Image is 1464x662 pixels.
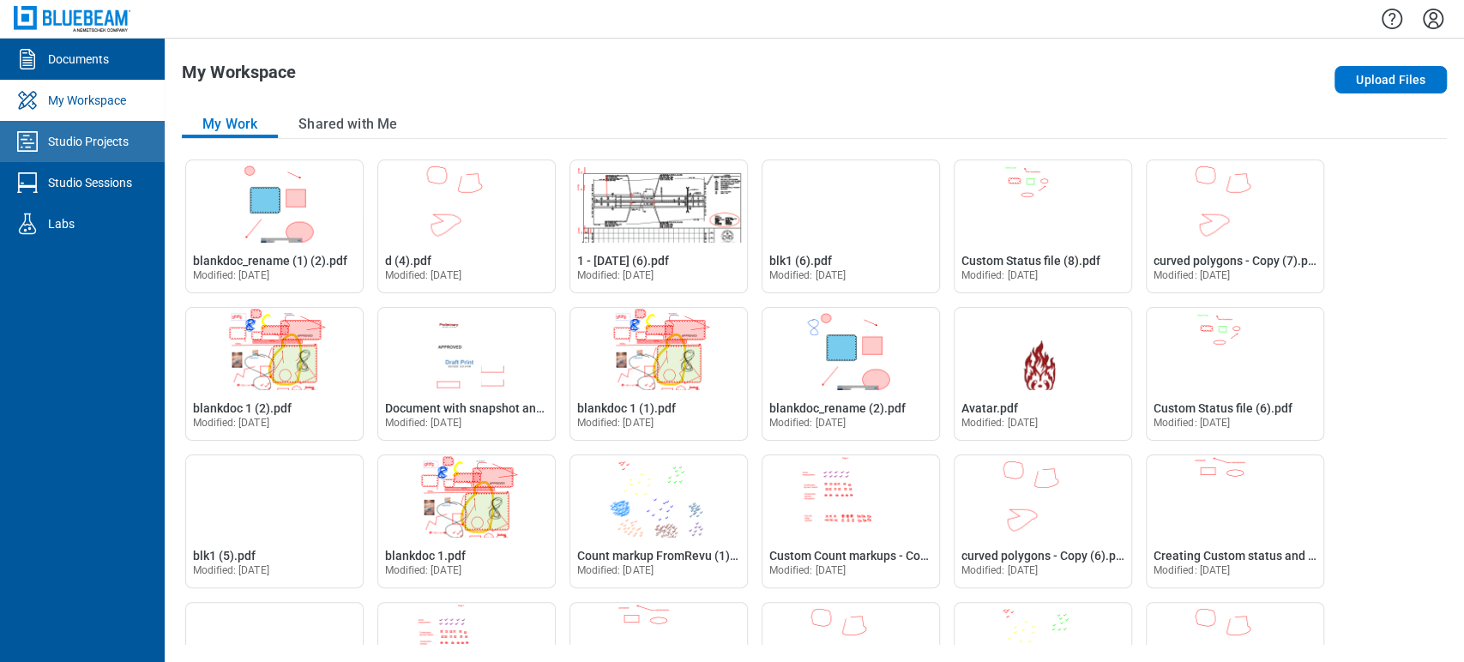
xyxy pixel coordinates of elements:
[961,269,1038,281] span: Modified: [DATE]
[769,269,846,281] span: Modified: [DATE]
[961,549,1127,563] span: curved polygons - Copy (6).pdf
[1147,160,1323,243] img: curved polygons - Copy (7).pdf
[769,564,846,576] span: Modified: [DATE]
[569,307,748,441] div: Open blankdoc 1 (1).pdf in Editor
[569,159,748,293] div: Open 1 - 12.7.2020 (6).pdf in Editor
[769,254,832,268] span: blk1 (6).pdf
[1154,401,1292,415] span: Custom Status file (6).pdf
[182,63,296,90] h1: My Workspace
[385,549,466,563] span: blankdoc 1.pdf
[1419,4,1447,33] button: Settings
[193,549,256,563] span: blk1 (5).pdf
[1154,564,1230,576] span: Modified: [DATE]
[377,454,556,588] div: Open blankdoc 1.pdf in Editor
[769,401,906,415] span: blankdoc_rename (2).pdf
[14,169,41,196] svg: Studio Sessions
[377,159,556,293] div: Open d (4).pdf in Editor
[954,307,1132,441] div: Open Avatar.pdf in Editor
[569,454,748,588] div: Open Count markup FromRevu (1).pdf in Editor
[577,401,676,415] span: blankdoc 1 (1).pdf
[762,308,939,390] img: blankdoc_rename (2).pdf
[762,159,940,293] div: Open blk1 (6).pdf in Editor
[1147,455,1323,538] img: Creating Custom status and not appying on any markup (3).pdf
[185,159,364,293] div: Open blankdoc_rename (1) (2).pdf in Editor
[14,45,41,73] svg: Documents
[186,160,363,243] img: blankdoc_rename (1) (2).pdf
[186,308,363,390] img: blankdoc 1 (2).pdf
[955,455,1131,538] img: curved polygons - Copy (6).pdf
[193,417,269,429] span: Modified: [DATE]
[1334,66,1447,93] button: Upload Files
[48,51,109,68] div: Documents
[577,549,751,563] span: Count markup FromRevu (1).pdf
[186,455,363,538] img: blk1 (5).pdf
[1146,454,1324,588] div: Open Creating Custom status and not appying on any markup (3).pdf in Editor
[1146,307,1324,441] div: Open Custom Status file (6).pdf in Editor
[954,454,1132,588] div: Open curved polygons - Copy (6).pdf in Editor
[385,564,461,576] span: Modified: [DATE]
[385,401,645,415] span: Document with snapshot and stamp markup.pdf
[762,307,940,441] div: Open blankdoc_rename (2).pdf in Editor
[377,307,556,441] div: Open Document with snapshot and stamp markup.pdf in Editor
[762,160,939,243] img: blk1 (6).pdf
[570,308,747,390] img: blankdoc 1 (1).pdf
[1154,417,1230,429] span: Modified: [DATE]
[185,454,364,588] div: Open blk1 (5).pdf in Editor
[577,417,654,429] span: Modified: [DATE]
[1154,254,1319,268] span: curved polygons - Copy (7).pdf
[385,269,461,281] span: Modified: [DATE]
[1147,308,1323,390] img: Custom Status file (6).pdf
[14,87,41,114] svg: My Workspace
[1154,269,1230,281] span: Modified: [DATE]
[385,417,461,429] span: Modified: [DATE]
[954,159,1132,293] div: Open Custom Status file (8).pdf in Editor
[185,307,364,441] div: Open blankdoc 1 (2).pdf in Editor
[961,254,1100,268] span: Custom Status file (8).pdf
[378,455,555,538] img: blankdoc 1.pdf
[385,254,431,268] span: d (4).pdf
[961,401,1018,415] span: Avatar.pdf
[955,160,1131,243] img: Custom Status file (8).pdf
[14,210,41,238] svg: Labs
[193,401,292,415] span: blankdoc 1 (2).pdf
[570,455,747,538] img: Count markup FromRevu (1).pdf
[577,564,654,576] span: Modified: [DATE]
[182,111,278,138] button: My Work
[378,160,555,243] img: d (4).pdf
[577,269,654,281] span: Modified: [DATE]
[378,308,555,390] img: Document with snapshot and stamp markup.pdf
[769,417,846,429] span: Modified: [DATE]
[14,6,130,31] img: Bluebeam, Inc.
[48,215,75,232] div: Labs
[955,308,1131,390] img: Avatar.pdf
[48,133,129,150] div: Studio Projects
[961,417,1038,429] span: Modified: [DATE]
[762,454,940,588] div: Open Custom Count markups - Copy (1).pdf in Editor
[961,564,1038,576] span: Modified: [DATE]
[193,564,269,576] span: Modified: [DATE]
[1146,159,1324,293] div: Open curved polygons - Copy (7).pdf in Editor
[48,92,126,109] div: My Workspace
[14,128,41,155] svg: Studio Projects
[762,455,939,538] img: Custom Count markups - Copy (1).pdf
[193,254,347,268] span: blankdoc_rename (1) (2).pdf
[48,174,132,191] div: Studio Sessions
[577,254,669,268] span: 1 - [DATE] (6).pdf
[769,549,973,563] span: Custom Count markups - Copy (1).pdf
[278,111,418,138] button: Shared with Me
[193,269,269,281] span: Modified: [DATE]
[570,160,747,243] img: 1 - 12.7.2020 (6).pdf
